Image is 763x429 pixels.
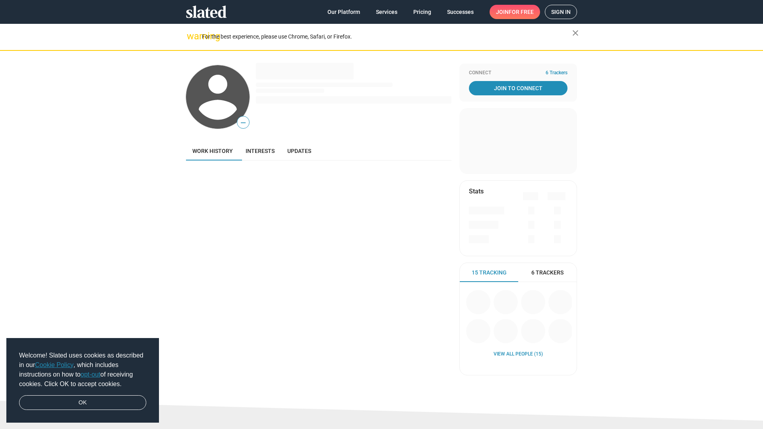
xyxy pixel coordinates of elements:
[202,31,572,42] div: For the best experience, please use Chrome, Safari, or Firefox.
[246,148,275,154] span: Interests
[35,361,74,368] a: Cookie Policy
[6,338,159,423] div: cookieconsent
[376,5,397,19] span: Services
[546,70,567,76] span: 6 Trackers
[413,5,431,19] span: Pricing
[19,351,146,389] span: Welcome! Slated uses cookies as described in our , which includes instructions on how to of recei...
[490,5,540,19] a: Joinfor free
[551,5,571,19] span: Sign in
[545,5,577,19] a: Sign in
[287,148,311,154] span: Updates
[469,81,567,95] a: Join To Connect
[192,148,233,154] span: Work history
[186,141,239,160] a: Work history
[19,395,146,410] a: dismiss cookie message
[469,70,567,76] div: Connect
[571,28,580,38] mat-icon: close
[469,187,484,195] mat-card-title: Stats
[81,371,101,378] a: opt-out
[441,5,480,19] a: Successes
[496,5,534,19] span: Join
[472,269,507,276] span: 15 Tracking
[370,5,404,19] a: Services
[239,141,281,160] a: Interests
[281,141,318,160] a: Updates
[471,81,566,95] span: Join To Connect
[237,118,249,128] span: —
[494,351,543,357] a: View all People (15)
[187,31,196,41] mat-icon: warning
[447,5,474,19] span: Successes
[321,5,366,19] a: Our Platform
[531,269,564,276] span: 6 Trackers
[407,5,438,19] a: Pricing
[509,5,534,19] span: for free
[327,5,360,19] span: Our Platform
